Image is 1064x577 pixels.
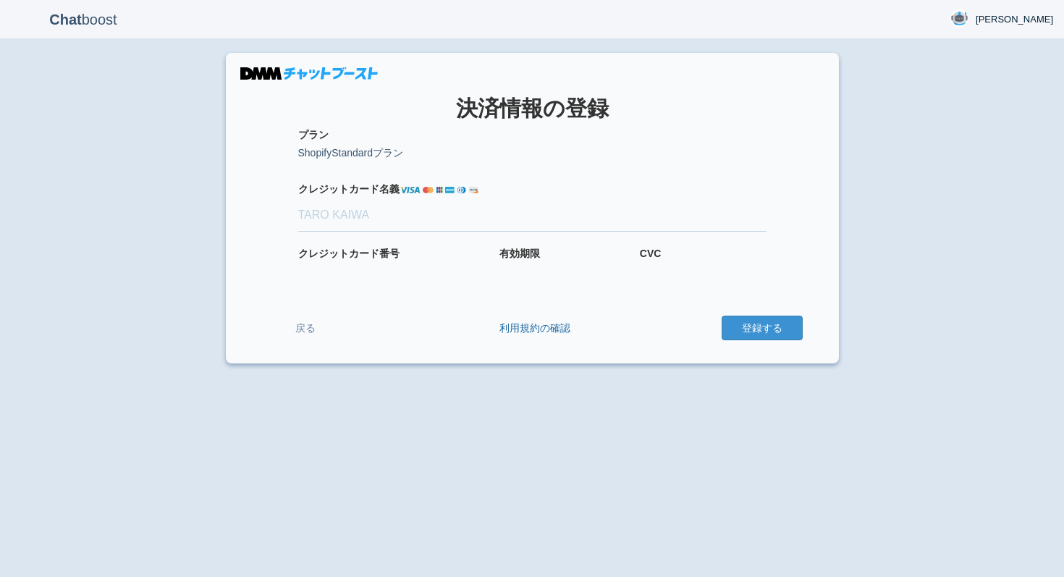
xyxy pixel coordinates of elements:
button: 登録する [722,316,803,340]
img: DMMチャットブースト [240,67,378,80]
label: カード番号 [298,246,486,261]
label: プラン [298,127,767,142]
label: カード名義 [298,182,767,196]
span: [PERSON_NAME] [976,12,1053,27]
i: クレジット [298,183,349,195]
img: User Image [950,9,968,28]
input: TARO KAIWA [298,200,767,232]
a: 利用規約の確認 [499,321,570,335]
h1: 決済情報の登録 [262,96,803,120]
label: 有効期限 [499,246,626,261]
i: クレジット [298,248,349,259]
a: 戻る [262,315,349,342]
b: Chat [49,12,81,28]
label: CVC [640,246,767,261]
p: ShopifyStandardプラン [298,146,767,160]
p: boost [11,1,156,38]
